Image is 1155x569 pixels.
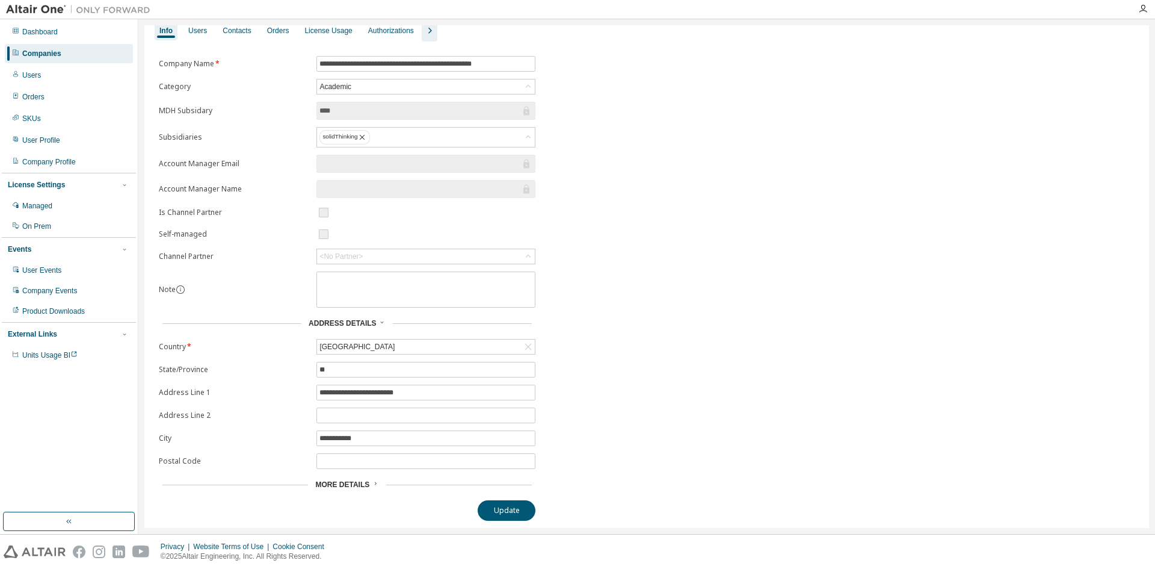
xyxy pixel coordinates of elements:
label: Subsidiaries [159,132,309,142]
div: Dashboard [22,27,58,37]
span: Units Usage BI [22,351,78,359]
span: Address Details [309,319,376,328]
p: © 2025 Altair Engineering, Inc. All Rights Reserved. [161,552,331,562]
label: Address Line 1 [159,388,309,397]
div: Company Profile [22,157,76,167]
div: Website Terms of Use [193,542,273,552]
label: MDH Subsidary [159,106,309,116]
button: Update [478,500,535,521]
img: facebook.svg [73,546,85,558]
img: Altair One [6,4,156,16]
div: Events [8,244,31,254]
div: Orders [22,92,45,102]
span: More Details [315,480,369,489]
div: Authorizations [368,26,414,36]
label: State/Province [159,365,309,375]
img: altair_logo.svg [4,546,66,558]
div: [GEOGRAPHIC_DATA] [318,340,396,353]
img: linkedin.svg [112,546,125,558]
label: City [159,434,309,443]
div: solidThinking [319,130,370,145]
div: [GEOGRAPHIC_DATA] [317,340,535,354]
div: Contacts [223,26,251,36]
div: Privacy [161,542,193,552]
label: Is Channel Partner [159,208,309,217]
div: Orders [267,26,289,36]
label: Country [159,342,309,352]
div: solidThinking [317,128,535,147]
div: <No Partner> [317,249,535,264]
div: User Events [22,266,61,275]
div: Users [22,70,41,80]
div: Company Events [22,286,77,296]
div: User Profile [22,135,60,145]
div: Info [159,26,173,36]
div: Users [188,26,207,36]
div: <No Partner> [319,252,363,261]
button: information [176,285,185,294]
label: Self-managed [159,229,309,239]
img: instagram.svg [93,546,105,558]
div: SKUs [22,114,41,123]
img: youtube.svg [132,546,150,558]
label: Category [159,82,309,92]
div: Academic [318,80,353,93]
div: Companies [22,49,61,58]
label: Account Manager Name [159,184,309,194]
label: Company Name [159,59,309,69]
div: License Usage [304,26,352,36]
label: Account Manager Email [159,159,309,169]
label: Address Line 2 [159,411,309,420]
div: Product Downloads [22,306,85,316]
div: External Links [8,329,57,339]
div: License Settings [8,180,65,190]
div: Cookie Consent [273,542,331,552]
div: Academic [317,79,535,94]
div: Managed [22,201,52,211]
div: On Prem [22,222,51,231]
label: Postal Code [159,456,309,466]
label: Note [159,284,176,294]
label: Channel Partner [159,252,309,261]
